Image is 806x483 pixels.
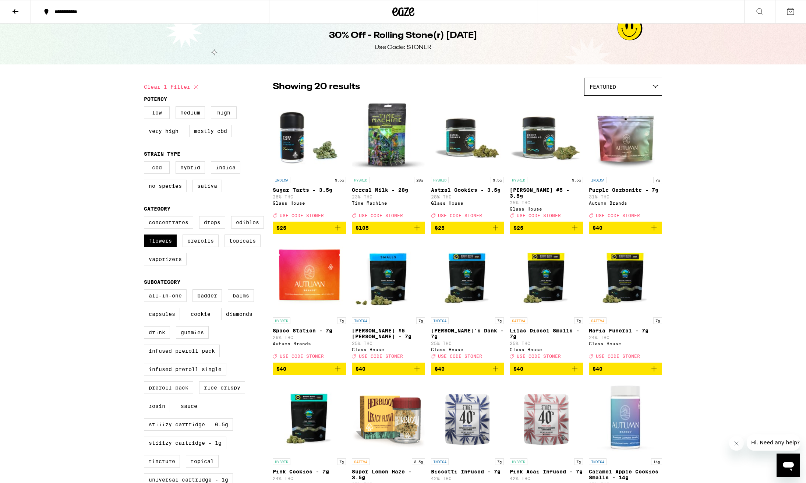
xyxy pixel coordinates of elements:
iframe: Button to launch messaging window [777,454,800,477]
span: USE CODE STONER [438,213,482,218]
p: 7g [653,317,662,324]
label: All-In-One [144,289,187,302]
p: 25% THC [510,200,583,205]
p: Showing 20 results [273,81,360,93]
p: Caramel Apple Cookies Smalls - 14g [589,469,662,480]
p: 3.5g [491,177,504,183]
img: STIIIZY - Biscotti Infused - 7g [431,381,504,455]
label: STIIIZY Cartridge - 1g [144,437,226,449]
p: [PERSON_NAME] #5 [PERSON_NAME] - 7g [352,328,425,339]
img: Glass House - Donny Burger #5 - 3.5g [510,99,583,173]
p: 26% THC [273,335,346,340]
p: 28% THC [431,194,504,199]
p: 24% THC [273,476,346,481]
p: [PERSON_NAME]'s Dank - 7g [431,328,504,339]
p: Pink Cookies - 7g [273,469,346,475]
label: Mostly CBD [189,125,232,137]
span: $25 [435,225,445,231]
div: Glass House [510,207,583,211]
a: Open page for Donny Burger #5 - 3.5g from Glass House [510,99,583,222]
legend: Potency [144,96,167,102]
p: 7g [337,317,346,324]
div: Time Machine [352,201,425,205]
p: 25% THC [510,341,583,346]
img: Autumn Brands - Space Station - 7g [273,240,346,314]
img: Glass House - Astral Cookies - 3.5g [431,99,504,173]
label: Cookie [186,308,215,320]
img: Autumn Brands - Purple Carbonite - 7g [589,99,662,173]
label: No Species [144,180,187,192]
p: Lilac Diesel Smalls - 7g [510,328,583,339]
label: Badder [192,289,222,302]
span: $40 [356,366,365,372]
button: Add to bag [431,222,504,234]
span: $25 [276,225,286,231]
p: HYBRID [273,317,290,324]
label: Diamonds [221,308,257,320]
button: Clear 1 filter [144,78,201,96]
label: Concentrates [144,216,193,229]
div: Glass House [510,347,583,352]
p: Purple Carbonite - 7g [589,187,662,193]
img: Glass House - Sugar Tarts - 3.5g [273,99,346,173]
a: Open page for Purple Carbonite - 7g from Autumn Brands [589,99,662,222]
p: Pink Acai Infused - 7g [510,469,583,475]
p: HYBRID [431,177,449,183]
p: Space Station - 7g [273,328,346,334]
p: INDICA [352,317,370,324]
label: Tincture [144,455,180,468]
p: INDICA [589,177,607,183]
label: Balms [228,289,254,302]
button: Add to bag [352,363,425,375]
p: 7g [337,458,346,465]
p: 7g [495,458,504,465]
p: 7g [416,317,425,324]
label: Medium [176,106,205,119]
img: Glass House - Mafia Funeral - 7g [589,240,662,314]
p: 7g [653,177,662,183]
label: Low [144,106,170,119]
a: Open page for Lilac Diesel Smalls - 7g from Glass House [510,240,583,362]
p: 7g [574,317,583,324]
div: Glass House [273,201,346,205]
p: Sugar Tarts - 3.5g [273,187,346,193]
button: Add to bag [273,363,346,375]
span: USE CODE STONER [438,354,482,359]
span: $40 [276,366,286,372]
button: Add to bag [273,222,346,234]
p: 42% THC [510,476,583,481]
span: $25 [513,225,523,231]
h1: 30% Off - Rolling Stone(r) [DATE] [329,29,477,42]
p: SATIVA [589,317,607,324]
label: Flowers [144,235,177,247]
iframe: Close message [729,436,744,451]
label: Drink [144,326,170,339]
span: USE CODE STONER [596,213,640,218]
p: Super Lemon Haze - 3.5g [352,469,425,480]
label: Infused Preroll Single [144,363,226,376]
p: 25% THC [352,341,425,346]
label: Rosin [144,400,170,412]
span: USE CODE STONER [517,213,561,218]
p: Biscotti Infused - 7g [431,469,504,475]
span: $105 [356,225,369,231]
span: USE CODE STONER [359,354,403,359]
a: Open page for Cereal Milk - 28g from Time Machine [352,99,425,222]
a: Open page for Donny Burger #5 Smalls - 7g from Glass House [352,240,425,362]
span: USE CODE STONER [280,213,324,218]
p: 28g [414,177,425,183]
p: HYBRID [510,458,527,465]
span: USE CODE STONER [517,354,561,359]
button: Add to bag [589,363,662,375]
p: INDICA [273,177,290,183]
label: Drops [199,216,225,229]
label: Very High [144,125,183,137]
label: Gummies [176,326,209,339]
div: Autumn Brands [589,201,662,205]
label: Rice Crispy [199,381,245,394]
button: Add to bag [510,363,583,375]
a: Open page for Hank's Dank - 7g from Glass House [431,240,504,362]
label: Sauce [176,400,202,412]
p: HYBRID [510,177,527,183]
